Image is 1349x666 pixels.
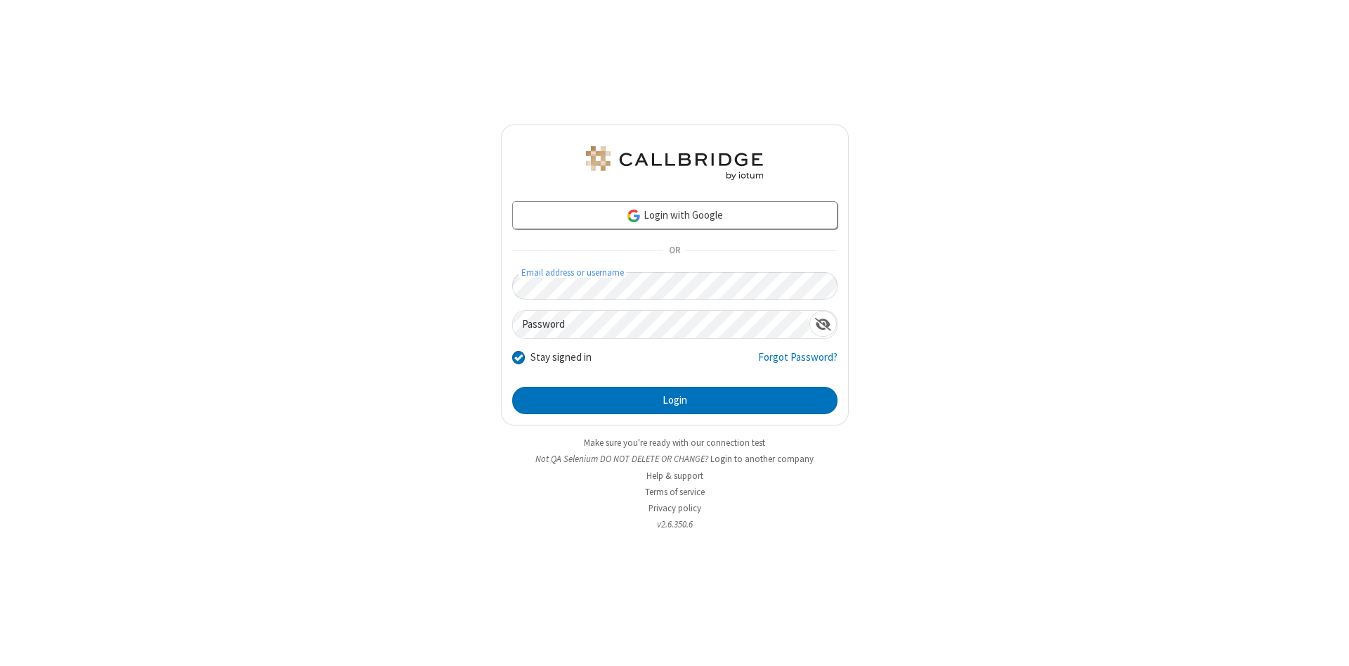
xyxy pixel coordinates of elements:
input: Password [513,311,809,338]
span: OR [663,241,686,261]
img: google-icon.png [626,208,641,224]
li: Not QA Selenium DO NOT DELETE OR CHANGE? [501,452,849,466]
img: QA Selenium DO NOT DELETE OR CHANGE [583,146,766,180]
a: Help & support [646,470,703,482]
button: Login [512,387,838,415]
li: v2.6.350.6 [501,518,849,531]
a: Terms of service [645,486,705,498]
input: Email address or username [512,272,838,300]
label: Stay signed in [530,350,592,366]
a: Login with Google [512,201,838,229]
div: Show password [809,311,837,337]
a: Make sure you're ready with our connection test [584,437,765,449]
button: Login to another company [710,452,814,466]
a: Privacy policy [649,502,701,514]
a: Forgot Password? [758,350,838,376]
